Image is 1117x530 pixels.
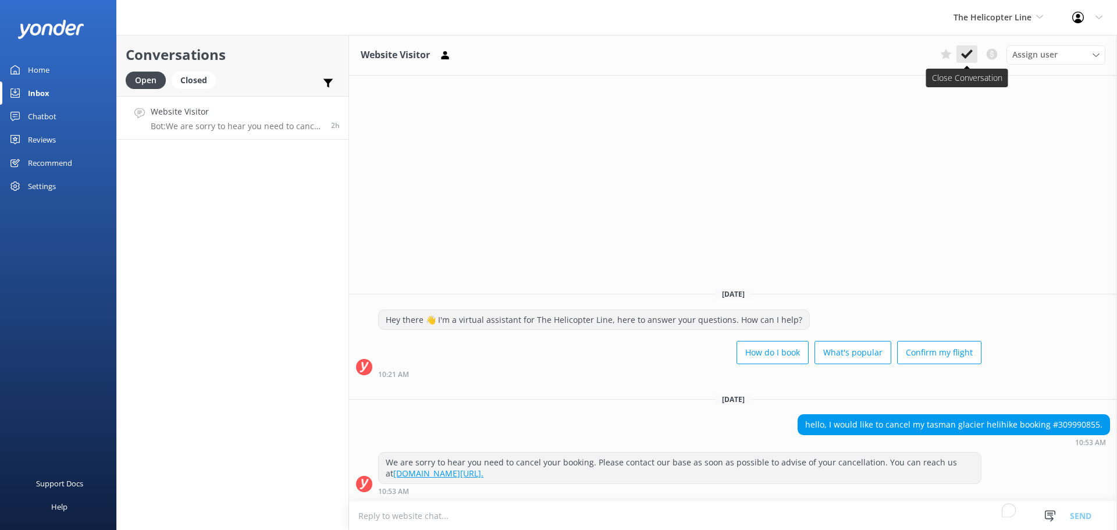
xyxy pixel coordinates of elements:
div: Inbox [28,81,49,105]
div: Help [51,495,67,518]
h3: Website Visitor [361,48,430,63]
span: [DATE] [715,394,752,404]
a: [DOMAIN_NAME][URL]. [393,468,483,479]
span: The Helicopter Line [954,12,1031,23]
div: Sep 24 2025 10:53am (UTC +12:00) Pacific/Auckland [798,438,1110,446]
a: Open [126,73,172,86]
div: Closed [172,72,216,89]
button: What's popular [814,341,891,364]
strong: 10:21 AM [378,371,409,378]
span: Sep 24 2025 10:53am (UTC +12:00) Pacific/Auckland [331,120,340,130]
strong: 10:53 AM [378,488,409,495]
h4: Website Visitor [151,105,322,118]
a: Website VisitorBot:We are sorry to hear you need to cancel your booking. Please contact our base ... [117,96,348,140]
button: Confirm my flight [897,341,981,364]
div: We are sorry to hear you need to cancel your booking. Please contact our base as soon as possible... [379,453,981,483]
h2: Conversations [126,44,340,66]
div: Chatbot [28,105,56,128]
div: Reviews [28,128,56,151]
button: How do I book [737,341,809,364]
div: Recommend [28,151,72,175]
div: hello, I would like to cancel my tasman glacier helihike booking #309990855. [798,415,1109,435]
div: Settings [28,175,56,198]
textarea: To enrich screen reader interactions, please activate Accessibility in Grammarly extension settings [349,501,1117,530]
p: Bot: We are sorry to hear you need to cancel your booking. Please contact our base as soon as pos... [151,121,322,131]
div: Home [28,58,49,81]
a: Closed [172,73,222,86]
div: Assign User [1006,45,1105,64]
div: Sep 24 2025 10:53am (UTC +12:00) Pacific/Auckland [378,487,981,495]
img: yonder-white-logo.png [17,20,84,39]
div: Sep 16 2025 10:21am (UTC +12:00) Pacific/Auckland [378,370,981,378]
span: [DATE] [715,289,752,299]
span: Assign user [1012,48,1058,61]
div: Open [126,72,166,89]
div: Support Docs [36,472,83,495]
strong: 10:53 AM [1075,439,1106,446]
div: Hey there 👋 I'm a virtual assistant for The Helicopter Line, here to answer your questions. How c... [379,310,809,330]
